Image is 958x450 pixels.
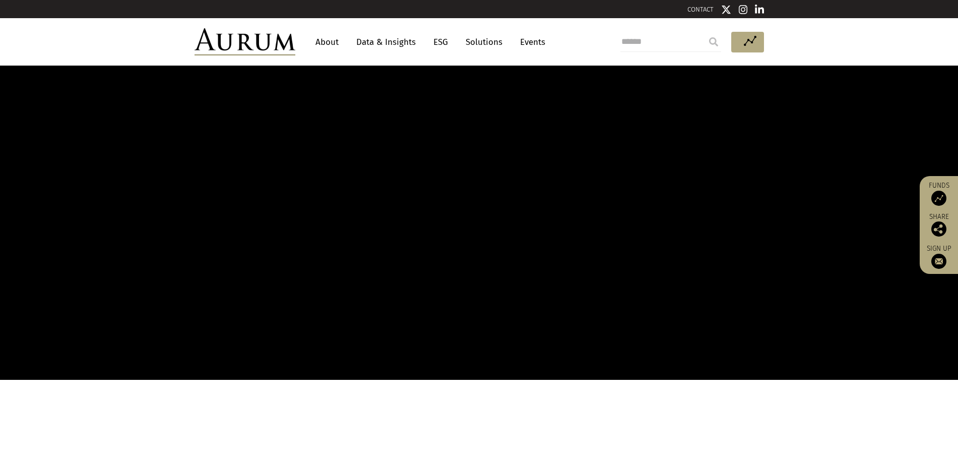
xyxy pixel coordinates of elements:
[931,191,946,206] img: Access Funds
[687,6,714,13] a: CONTACT
[755,5,764,15] img: Linkedin icon
[515,33,545,51] a: Events
[925,213,953,237] div: Share
[931,254,946,269] img: Sign up to our newsletter
[925,181,953,206] a: Funds
[461,33,507,51] a: Solutions
[428,33,453,51] a: ESG
[195,28,295,55] img: Aurum
[351,33,421,51] a: Data & Insights
[739,5,748,15] img: Instagram icon
[704,32,724,52] input: Submit
[721,5,731,15] img: Twitter icon
[931,221,946,237] img: Share this post
[925,244,953,269] a: Sign up
[310,33,344,51] a: About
